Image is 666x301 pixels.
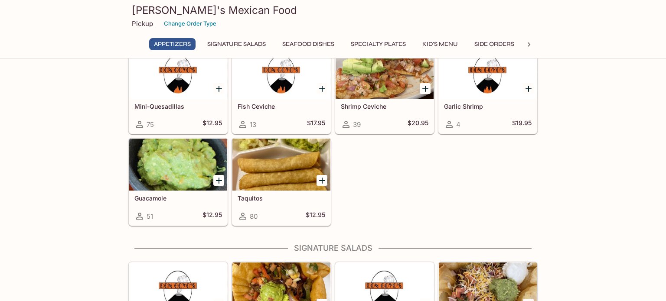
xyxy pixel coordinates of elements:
h3: [PERSON_NAME]'s Mexican Food [132,3,534,17]
h5: $12.95 [202,211,222,221]
h5: $20.95 [408,119,428,129]
h5: Fish Ceviche [238,103,325,110]
a: Shrimp Ceviche39$20.95 [335,46,434,134]
a: Garlic Shrimp4$19.95 [438,46,537,134]
button: Kid's Menu [418,38,463,50]
a: Taquitos80$12.95 [232,138,331,226]
span: 39 [353,120,361,129]
button: Add Fish Ceviche [317,83,327,94]
div: Guacamole [129,139,227,191]
a: Mini-Quesadillas75$12.95 [129,46,228,134]
button: Signature Salads [202,38,271,50]
p: Pickup [132,19,153,28]
h5: Guacamole [134,194,222,202]
button: Change Order Type [160,17,220,30]
div: Fish Ceviche [232,47,330,99]
button: Add Mini-Quesadillas [213,83,224,94]
span: 51 [147,212,153,220]
button: Specialty Plates [346,38,411,50]
div: Mini-Quesadillas [129,47,227,99]
button: Add Garlic Shrimp [523,83,534,94]
h5: $12.95 [306,211,325,221]
h5: Taquitos [238,194,325,202]
div: Taquitos [232,139,330,191]
span: 80 [250,212,258,220]
h4: Signature Salads [128,243,538,253]
div: Shrimp Ceviche [336,47,434,99]
div: Garlic Shrimp [439,47,537,99]
button: Add Guacamole [213,175,224,186]
button: Add Taquitos [317,175,327,186]
button: Seafood Dishes [277,38,339,50]
button: Side Orders [470,38,519,50]
a: Fish Ceviche13$17.95 [232,46,331,134]
a: Guacamole51$12.95 [129,138,228,226]
span: 75 [147,120,154,129]
span: 13 [250,120,256,129]
h5: Shrimp Ceviche [341,103,428,110]
span: 4 [456,120,460,129]
h5: $17.95 [307,119,325,129]
button: Appetizers [149,38,196,50]
button: Add Shrimp Ceviche [420,83,431,94]
h5: Mini-Quesadillas [134,103,222,110]
h5: $19.95 [512,119,532,129]
h5: $12.95 [202,119,222,129]
h5: Garlic Shrimp [444,103,532,110]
